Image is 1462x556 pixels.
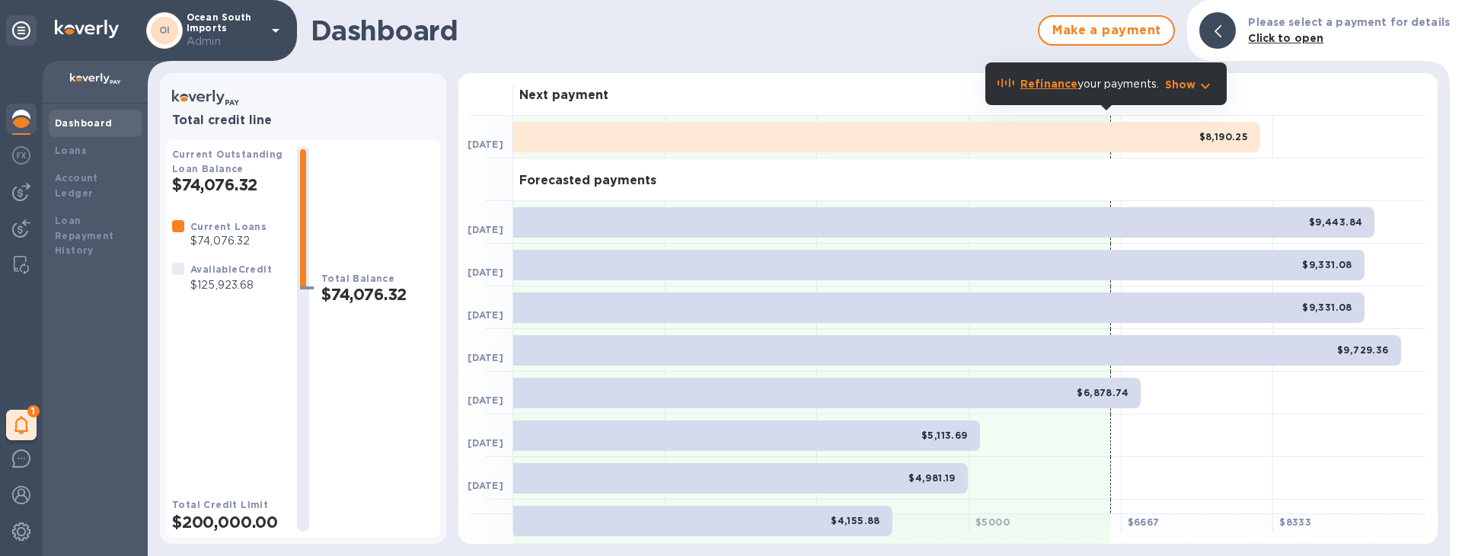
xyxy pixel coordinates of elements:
[311,14,1030,46] h1: Dashboard
[172,113,434,128] h3: Total credit line
[468,437,503,449] b: [DATE]
[1248,16,1450,28] b: Please select a payment for details
[519,174,656,188] h3: Forecasted payments
[1199,131,1249,142] b: $8,190.25
[172,175,285,194] h2: $74,076.32
[190,277,272,293] p: $125,923.68
[468,267,503,278] b: [DATE]
[1020,78,1077,90] b: Refinance
[468,139,503,150] b: [DATE]
[468,395,503,406] b: [DATE]
[831,515,880,526] b: $4,155.88
[55,117,113,129] b: Dashboard
[1302,259,1352,270] b: $9,331.08
[519,88,608,103] h3: Next payment
[27,405,40,417] span: 1
[190,233,267,249] p: $74,076.32
[1038,15,1175,46] button: Make a payment
[190,264,272,275] b: Available Credit
[1337,344,1389,356] b: $9,729.36
[187,12,263,50] p: Ocean South Imports
[468,224,503,235] b: [DATE]
[468,309,503,321] b: [DATE]
[321,273,394,284] b: Total Balance
[55,20,119,38] img: Logo
[190,221,267,232] b: Current Loans
[55,145,87,156] b: Loans
[187,34,263,50] p: Admin
[1302,302,1352,313] b: $9,331.08
[12,146,30,165] img: Foreign exchange
[172,513,285,532] h2: $200,000.00
[6,15,37,46] div: Unpin categories
[1309,216,1363,228] b: $9,443.84
[1128,516,1160,528] b: $ 6667
[1052,21,1161,40] span: Make a payment
[468,480,503,491] b: [DATE]
[468,352,503,363] b: [DATE]
[172,149,283,174] b: Current Outstanding Loan Balance
[172,499,268,510] b: Total Credit Limit
[321,285,434,304] h2: $74,076.32
[1248,32,1323,44] b: Click to open
[1020,76,1159,92] p: your payments.
[159,24,171,36] b: OI
[55,172,98,199] b: Account Ledger
[1165,77,1215,92] button: Show
[1165,77,1196,92] p: Show
[1077,387,1128,398] b: $6,878.74
[1279,516,1311,528] b: $ 8333
[921,430,968,441] b: $5,113.69
[908,472,956,484] b: $4,981.19
[55,215,114,257] b: Loan Repayment History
